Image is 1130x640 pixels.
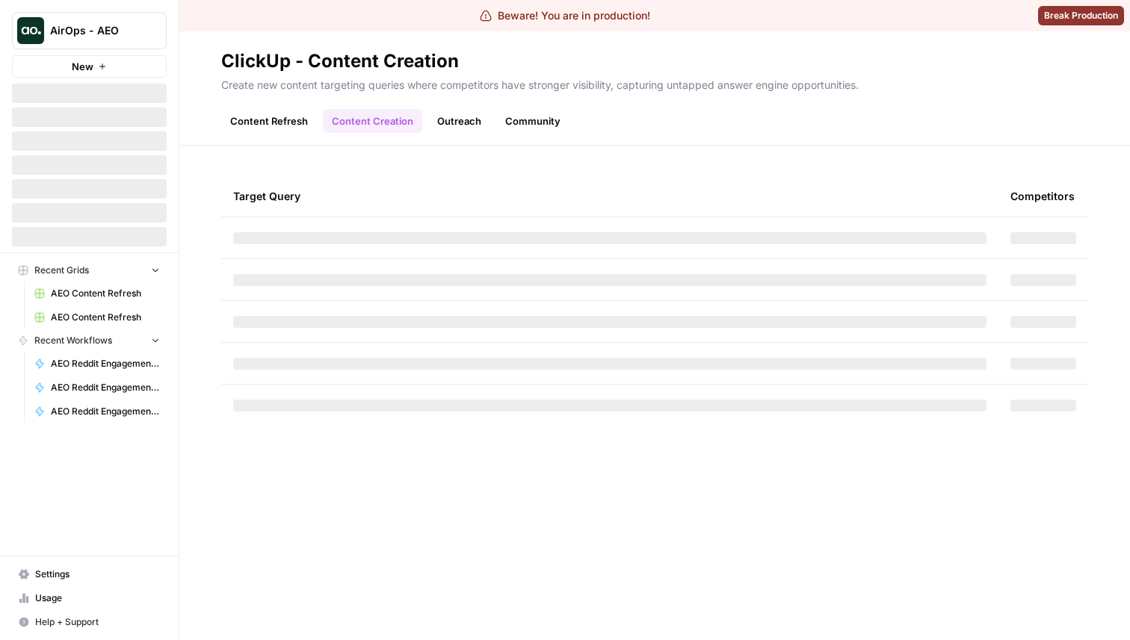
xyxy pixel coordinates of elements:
span: Settings [35,568,160,581]
a: AEO Reddit Engagement - Fork [28,376,167,400]
p: Create new content targeting queries where competitors have stronger visibility, capturing untapp... [221,73,1088,93]
div: Target Query [233,175,987,217]
a: Content Creation [323,109,422,133]
a: Community [496,109,569,133]
img: AirOps - AEO Logo [17,17,44,44]
span: Help + Support [35,615,160,629]
span: AirOps - AEO [50,23,141,38]
button: Help + Support [12,610,167,634]
span: AEO Reddit Engagement - Fork [51,381,160,394]
span: New [72,59,93,74]
a: AEO Reddit Engagement - Fork [28,400,167,423]
span: Recent Workflows [34,334,112,347]
span: AEO Content Refresh [51,287,160,300]
span: Break Production [1044,9,1118,22]
span: AEO Reddit Engagement - Fork [51,405,160,418]
span: AEO Reddit Engagement - Fork [51,357,160,370]
a: Settings [12,562,167,586]
span: AEO Content Refresh [51,311,160,324]
button: New [12,55,167,78]
span: Usage [35,591,160,605]
span: Recent Grids [34,264,89,277]
button: Workspace: AirOps - AEO [12,12,167,49]
div: ClickUp - Content Creation [221,49,459,73]
a: Usage [12,586,167,610]
div: Beware! You are in production! [480,8,650,23]
a: Outreach [428,109,490,133]
a: Content Refresh [221,109,317,133]
a: AEO Content Refresh [28,282,167,305]
a: AEO Content Refresh [28,305,167,329]
button: Recent Workflows [12,329,167,352]
a: AEO Reddit Engagement - Fork [28,352,167,376]
button: Recent Grids [12,259,167,282]
button: Break Production [1038,6,1124,25]
div: Competitors [1010,175,1075,217]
